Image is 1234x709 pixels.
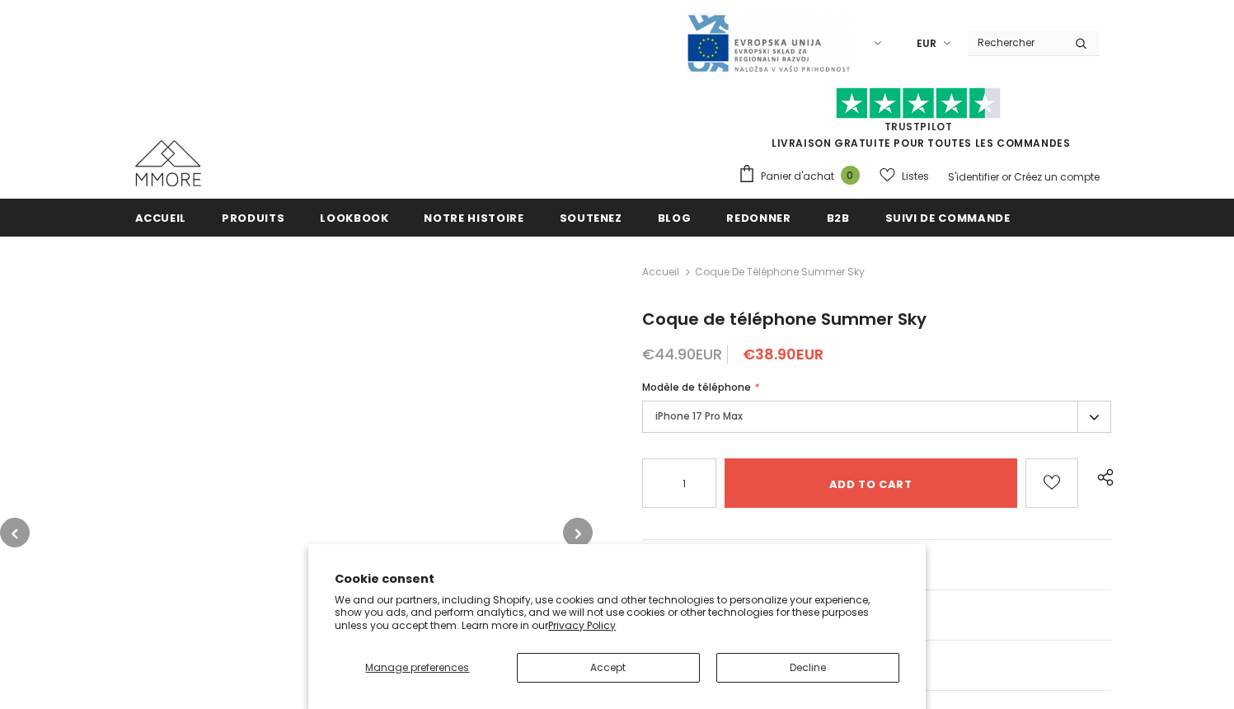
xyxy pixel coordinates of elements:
span: €44.90EUR [642,344,722,364]
a: Panier d'achat 0 [738,164,868,189]
a: Lookbook [320,199,388,236]
h2: Cookie consent [335,570,899,588]
a: Privacy Policy [548,618,616,632]
img: Cas MMORE [135,140,201,186]
span: Coque de téléphone Summer Sky [642,308,927,331]
span: or [1002,170,1011,184]
span: Modèle de téléphone [642,380,751,394]
span: Listes [902,168,929,185]
span: Suivi de commande [885,210,1011,226]
span: 0 [841,166,860,185]
span: LIVRAISON GRATUITE POUR TOUTES LES COMMANDES [738,95,1100,150]
span: soutenez [560,210,622,226]
span: Blog [658,210,692,226]
a: Accueil [135,199,187,236]
a: Notre histoire [424,199,523,236]
span: €38.90EUR [743,344,823,364]
span: Lookbook [320,210,388,226]
a: Produits [222,199,284,236]
img: Javni Razpis [686,13,851,73]
a: soutenez [560,199,622,236]
a: Suivi de commande [885,199,1011,236]
input: Add to cart [725,458,1017,508]
button: Accept [517,653,700,683]
span: Panier d'achat [761,168,834,185]
img: Faites confiance aux étoiles pilotes [836,87,1001,120]
a: Javni Razpis [686,35,851,49]
a: B2B [827,199,850,236]
span: Notre histoire [424,210,523,226]
button: Manage preferences [335,653,500,683]
a: Listes [880,162,929,190]
a: Accueil [642,262,679,282]
a: Les questions générales [642,540,1112,589]
a: Créez un compte [1014,170,1100,184]
span: B2B [827,210,850,226]
label: iPhone 17 Pro Max [642,401,1112,433]
button: Decline [716,653,899,683]
span: Coque de téléphone Summer Sky [695,262,865,282]
span: EUR [917,35,936,52]
input: Search Site [968,31,1063,54]
span: Manage preferences [365,660,469,674]
a: TrustPilot [884,120,953,134]
a: Redonner [726,199,791,236]
span: Produits [222,210,284,226]
p: We and our partners, including Shopify, use cookies and other technologies to personalize your ex... [335,594,899,632]
a: S'identifier [948,170,999,184]
a: Blog [658,199,692,236]
span: Accueil [135,210,187,226]
span: Redonner [726,210,791,226]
